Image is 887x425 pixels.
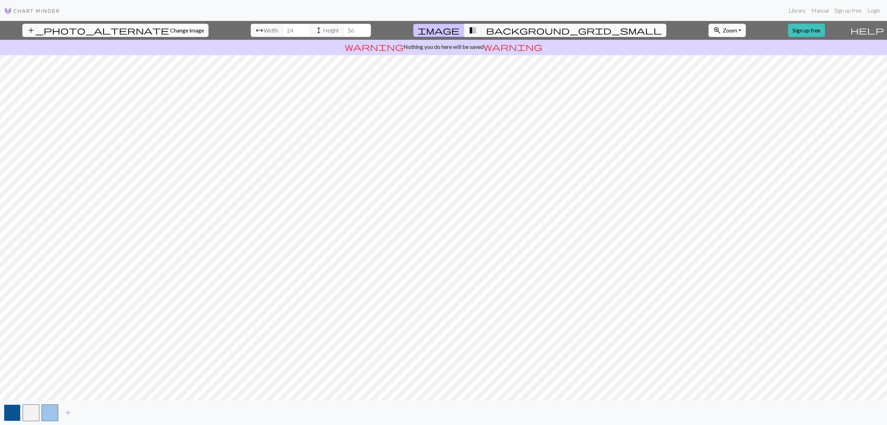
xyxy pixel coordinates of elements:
a: Sign up free [832,3,865,17]
span: help [850,25,884,35]
a: Manual [809,3,832,17]
button: Zoom [708,24,746,37]
span: Width [264,26,278,35]
span: Change image [170,27,204,33]
button: Change image [22,24,209,37]
a: Sign up free [788,24,825,37]
span: Zoom [723,27,737,33]
span: add [64,408,72,418]
a: Login [865,3,883,17]
span: add_photo_alternate [27,25,169,35]
span: Height [323,26,339,35]
img: Logo [4,7,60,15]
button: Help [847,21,887,40]
span: zoom_in [713,25,721,35]
span: warning [345,42,403,52]
span: warning [484,42,542,52]
p: Nothing you do here will be saved [3,43,884,51]
span: transition_fade [469,25,477,35]
span: height [314,25,323,35]
a: Library [786,3,809,17]
button: Add color [59,406,77,419]
span: image [418,25,460,35]
span: background_grid_small [486,25,662,35]
span: arrow_range [255,25,264,35]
